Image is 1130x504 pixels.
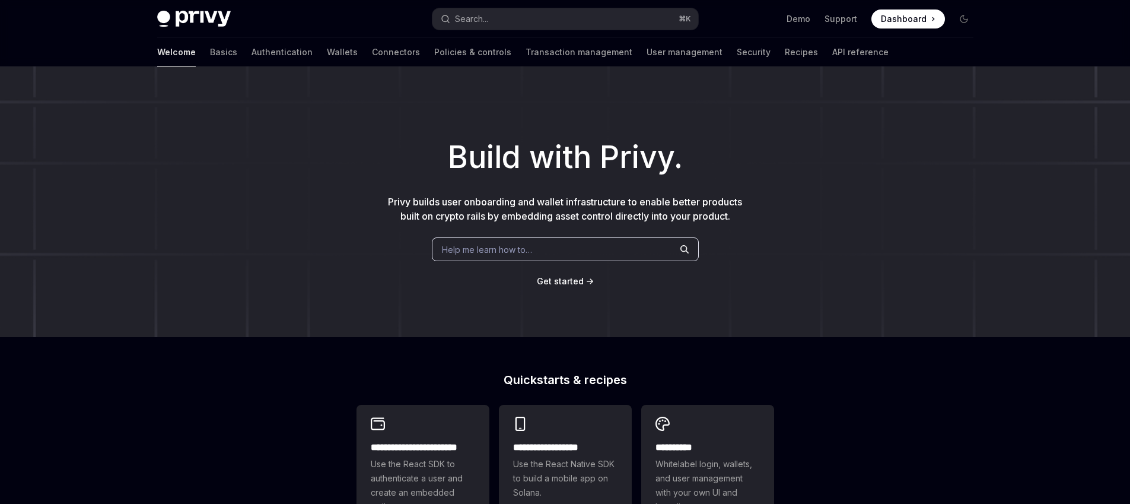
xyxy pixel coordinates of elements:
a: Recipes [785,38,818,66]
a: User management [647,38,722,66]
a: Security [737,38,771,66]
button: Toggle dark mode [954,9,973,28]
a: Connectors [372,38,420,66]
img: dark logo [157,11,231,27]
h2: Quickstarts & recipes [356,374,774,386]
a: Authentication [252,38,313,66]
span: ⌘ K [679,14,691,24]
a: Demo [787,13,810,25]
span: Help me learn how to… [442,243,532,256]
h1: Build with Privy. [19,134,1111,180]
span: Get started [537,276,584,286]
span: Privy builds user onboarding and wallet infrastructure to enable better products built on crypto ... [388,196,742,222]
span: Use the React Native SDK to build a mobile app on Solana. [513,457,617,500]
a: API reference [832,38,889,66]
span: Dashboard [881,13,927,25]
a: Policies & controls [434,38,511,66]
button: Search...⌘K [432,8,698,30]
div: Search... [455,12,488,26]
a: Get started [537,275,584,287]
a: Basics [210,38,237,66]
a: Wallets [327,38,358,66]
a: Dashboard [871,9,945,28]
a: Transaction management [526,38,632,66]
a: Support [825,13,857,25]
a: Welcome [157,38,196,66]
